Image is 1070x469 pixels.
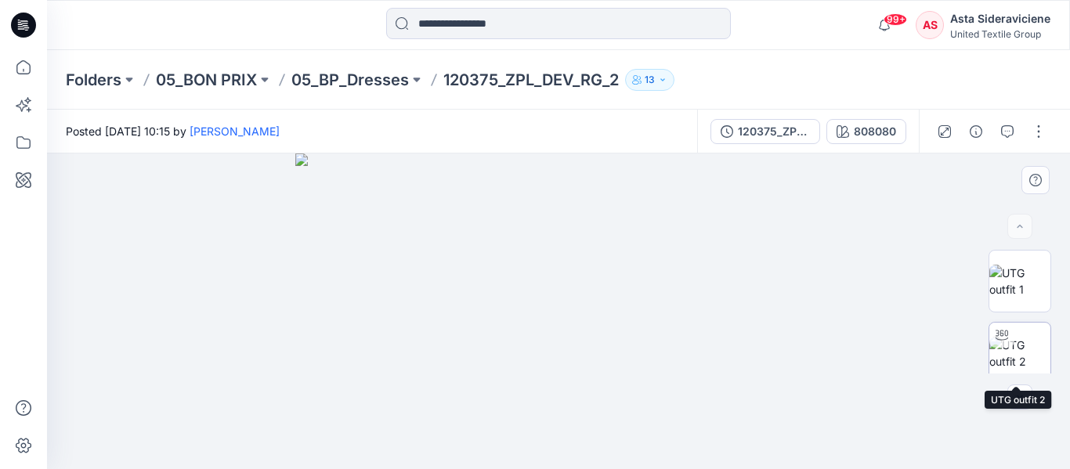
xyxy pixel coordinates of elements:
div: 120375_ZPL_DEV_RG_2 [738,123,810,140]
span: Posted [DATE] 10:15 by [66,123,280,139]
button: 808080 [826,119,906,144]
img: UTG outfit 2 [989,337,1050,370]
button: 13 [625,69,674,91]
a: [PERSON_NAME] [190,124,280,138]
img: eyJhbGciOiJIUzI1NiIsImtpZCI6IjAiLCJzbHQiOiJzZXMiLCJ0eXAiOiJKV1QifQ.eyJkYXRhIjp7InR5cGUiOiJzdG9yYW... [295,153,822,469]
div: Asta Sideraviciene [950,9,1050,28]
div: 808080 [854,123,896,140]
img: UTG outfit 1 [989,265,1050,298]
a: 05_BON PRIX [156,69,257,91]
div: AS [916,11,944,39]
span: 99+ [884,13,907,26]
button: 120375_ZPL_DEV_RG_2 [710,119,820,144]
a: Folders [66,69,121,91]
a: 05_BP_Dresses [291,69,409,91]
button: Details [963,119,989,144]
div: United Textile Group [950,28,1050,40]
p: 120375_ZPL_DEV_RG_2 [443,69,619,91]
p: 13 [645,71,655,88]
